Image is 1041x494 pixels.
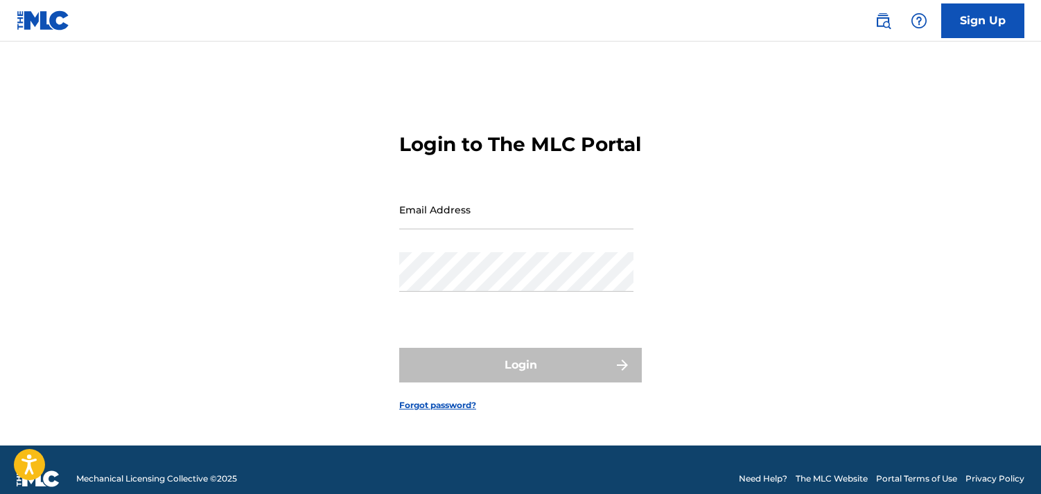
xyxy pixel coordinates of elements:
span: Mechanical Licensing Collective © 2025 [76,473,237,485]
div: Help [905,7,933,35]
a: Sign Up [941,3,1024,38]
a: The MLC Website [796,473,868,485]
img: logo [17,470,60,487]
a: Public Search [869,7,897,35]
a: Portal Terms of Use [876,473,957,485]
h3: Login to The MLC Portal [399,132,641,157]
a: Privacy Policy [965,473,1024,485]
img: help [911,12,927,29]
a: Need Help? [739,473,787,485]
a: Forgot password? [399,399,476,412]
img: search [875,12,891,29]
img: MLC Logo [17,10,70,30]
